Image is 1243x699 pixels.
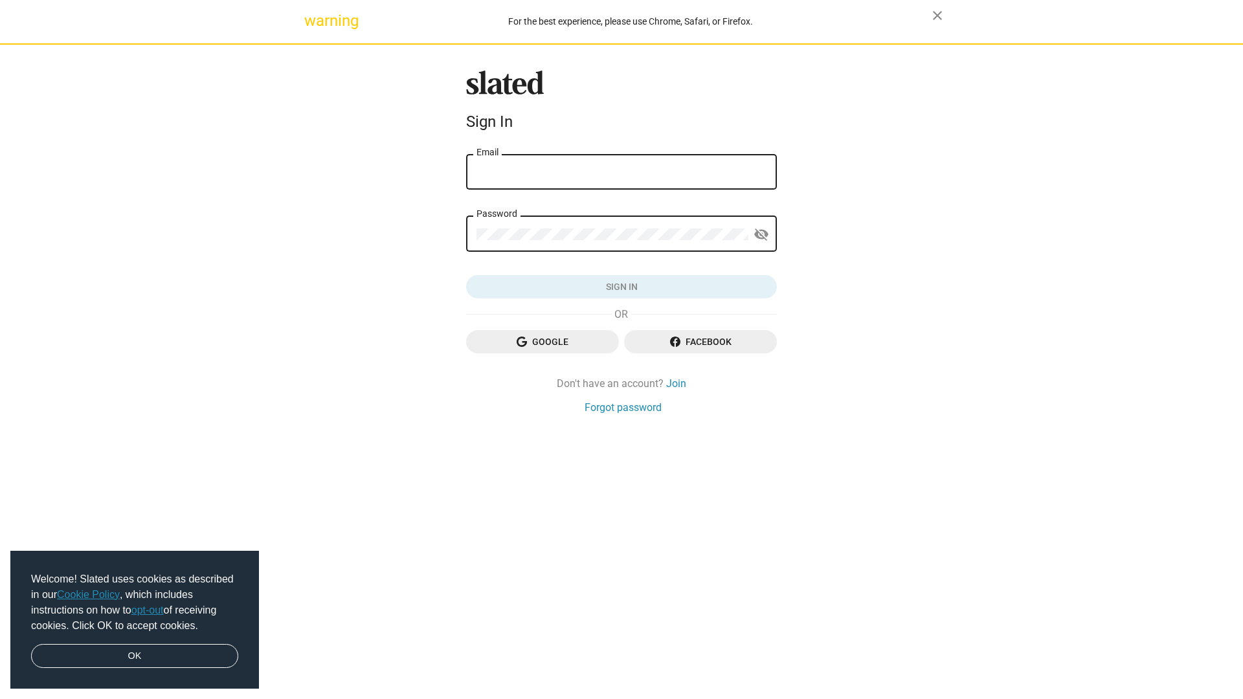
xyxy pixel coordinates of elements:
div: For the best experience, please use Chrome, Safari, or Firefox. [329,13,932,30]
button: Facebook [624,330,777,353]
a: Forgot password [585,401,662,414]
div: cookieconsent [10,551,259,689]
a: dismiss cookie message [31,644,238,669]
sl-branding: Sign In [466,71,777,137]
mat-icon: close [930,8,945,23]
a: opt-out [131,605,164,616]
button: Show password [748,222,774,248]
button: Google [466,330,619,353]
a: Cookie Policy [57,589,120,600]
div: Don't have an account? [466,377,777,390]
div: Sign In [466,113,777,131]
span: Facebook [634,330,767,353]
a: Join [666,377,686,390]
mat-icon: warning [304,13,320,28]
span: Google [476,330,609,353]
span: Welcome! Slated uses cookies as described in our , which includes instructions on how to of recei... [31,571,238,634]
mat-icon: visibility_off [754,225,769,245]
